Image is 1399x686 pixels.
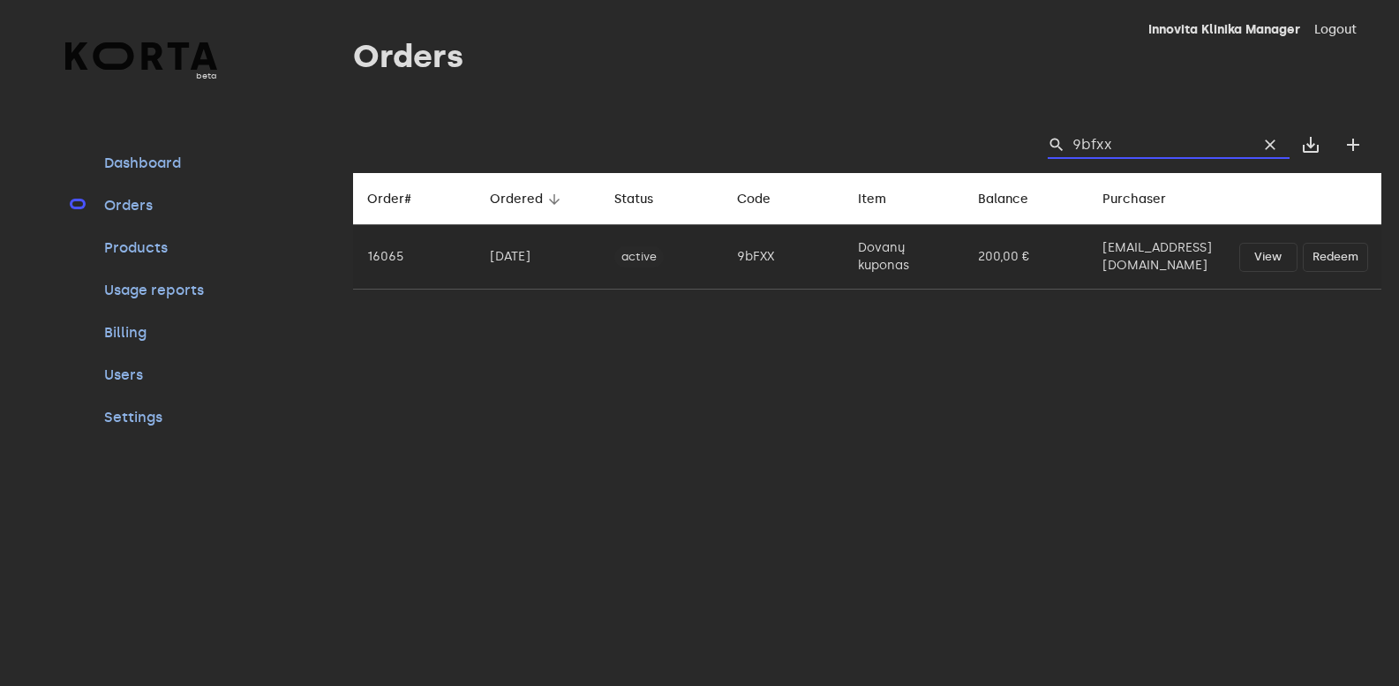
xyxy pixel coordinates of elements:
span: add [1343,134,1364,155]
div: Order# [367,189,411,210]
button: Clear Search [1251,125,1290,164]
td: [DATE] [476,225,600,290]
button: Redeem [1304,244,1367,271]
td: Dovanų kuponas [844,225,964,290]
div: Status [614,189,653,210]
h1: Orders [353,39,1381,74]
span: Ordered [490,189,566,210]
td: 200,00 € [964,225,1088,290]
a: Users [101,365,218,386]
span: Status [614,189,676,210]
span: clear [1261,136,1279,154]
span: Item [858,189,909,210]
a: Dashboard [101,153,218,174]
span: Search [1048,136,1065,154]
button: Export [1290,124,1332,166]
div: Item [858,189,886,210]
input: Search [1072,131,1244,159]
span: beta [65,70,218,82]
div: Code [737,189,771,210]
a: Billing [101,322,218,343]
span: Purchaser [1102,189,1189,210]
td: 9bFXX [723,225,844,290]
td: [EMAIL_ADDRESS][DOMAIN_NAME] [1088,225,1226,290]
div: Ordered [490,189,543,210]
strong: Innovita Klinika Manager [1148,22,1300,37]
a: Usage reports [101,280,218,301]
td: 16065 [353,225,476,290]
div: Purchaser [1102,189,1166,210]
div: Balance [978,189,1028,210]
a: Settings [101,407,218,428]
span: arrow_downward [546,192,562,207]
span: View [1249,247,1288,268]
span: Redeem [1313,247,1358,268]
span: Balance [978,189,1051,210]
span: active [614,249,664,266]
span: Code [737,189,794,210]
a: Products [101,237,218,259]
span: Order# [367,189,434,210]
button: Logout [1314,21,1357,39]
a: beta [65,42,218,82]
button: View [1240,244,1297,271]
span: save_alt [1300,134,1321,155]
img: Korta [65,42,218,70]
button: Create new gift card [1332,124,1374,166]
a: Orders [101,195,218,216]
